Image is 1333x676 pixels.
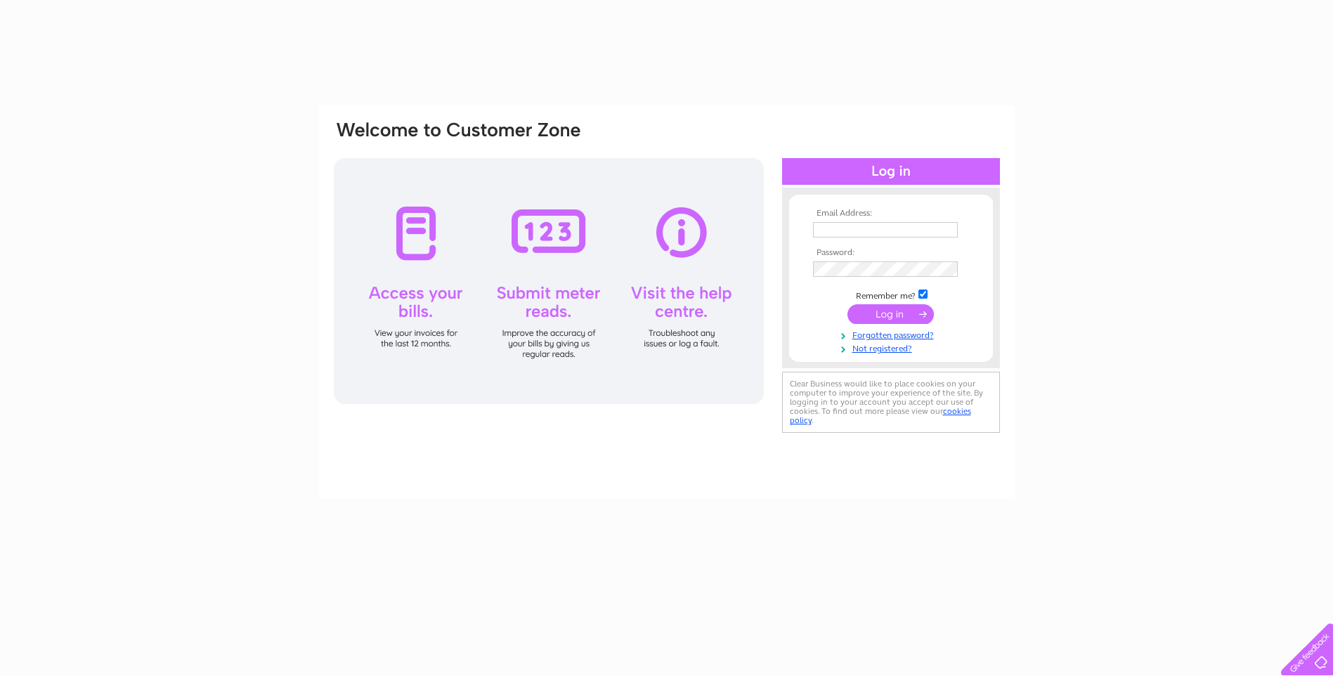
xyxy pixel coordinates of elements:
[782,372,1000,433] div: Clear Business would like to place cookies on your computer to improve your experience of the sit...
[809,209,973,219] th: Email Address:
[847,304,934,324] input: Submit
[813,327,973,341] a: Forgotten password?
[813,341,973,354] a: Not registered?
[809,248,973,258] th: Password:
[790,406,971,425] a: cookies policy
[809,287,973,301] td: Remember me?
